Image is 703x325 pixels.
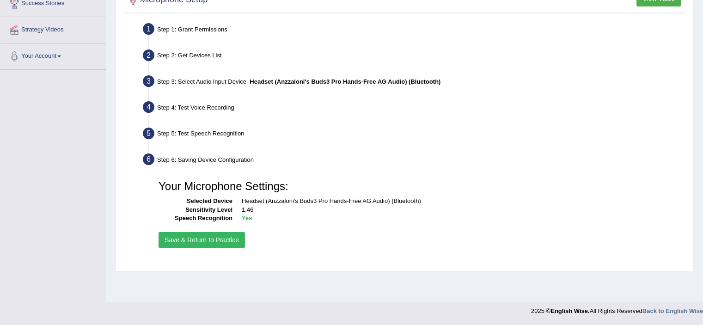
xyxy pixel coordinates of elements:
[139,125,689,145] div: Step 5: Test Speech Recognition
[242,215,252,221] b: Yes
[0,17,106,40] a: Strategy Videos
[246,78,440,85] span: –
[139,47,689,67] div: Step 2: Get Devices List
[642,307,703,314] a: Back to English Wise
[242,197,679,206] dd: Headset (Anzzaloni's Buds3 Pro Hands-Free AG Audio) (Bluetooth)
[159,206,232,215] dt: Sensitivity Level
[159,180,679,192] h3: Your Microphone Settings:
[531,302,703,315] div: 2025 © All Rights Reserved
[550,307,589,314] strong: English Wise.
[139,98,689,119] div: Step 4: Test Voice Recording
[242,206,679,215] dd: 1.46
[0,43,106,67] a: Your Account
[139,151,689,171] div: Step 6: Saving Device Configuration
[250,78,440,85] b: Headset (Anzzaloni's Buds3 Pro Hands-Free AG Audio) (Bluetooth)
[159,214,232,223] dt: Speech Recognition
[159,232,245,248] button: Save & Return to Practice
[139,20,689,41] div: Step 1: Grant Permissions
[139,73,689,93] div: Step 3: Select Audio Input Device
[159,197,232,206] dt: Selected Device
